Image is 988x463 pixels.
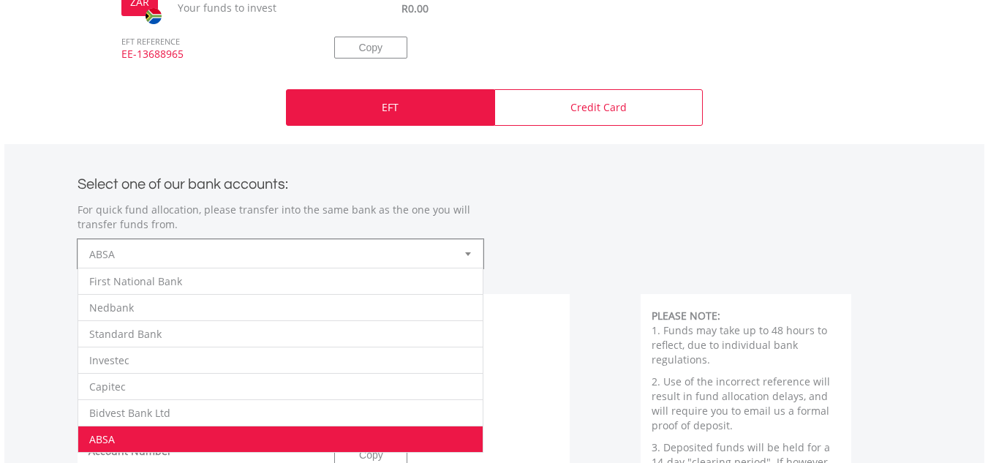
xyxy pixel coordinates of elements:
[382,100,399,115] p: EFT
[167,1,313,15] span: Your funds to invest
[78,426,483,452] li: ABSA
[78,203,483,232] p: For quick fund allocation, please transfer into the same bank as the one you will transfer funds ...
[78,399,483,426] li: Bidvest Bank Ltd
[652,309,720,323] b: PLEASE NOTE:
[110,16,312,48] span: EFT REFERENCE
[78,172,288,192] label: Select one of our bank accounts:
[78,347,483,373] li: Investec
[334,37,407,59] button: Copy
[89,240,450,269] span: ABSA
[78,320,483,347] li: Standard Bank
[78,294,483,320] li: Nedbank
[652,323,841,367] p: 1. Funds may take up to 48 hours to reflect, due to individual bank regulations.
[570,100,627,115] p: Credit Card
[78,373,483,399] li: Capitec
[401,1,429,15] span: R0.00
[110,47,312,75] span: EE-13688965
[78,268,483,294] li: First National Bank
[652,374,841,433] p: 2. Use of the incorrect reference will result in fund allocation delays, and will require you to ...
